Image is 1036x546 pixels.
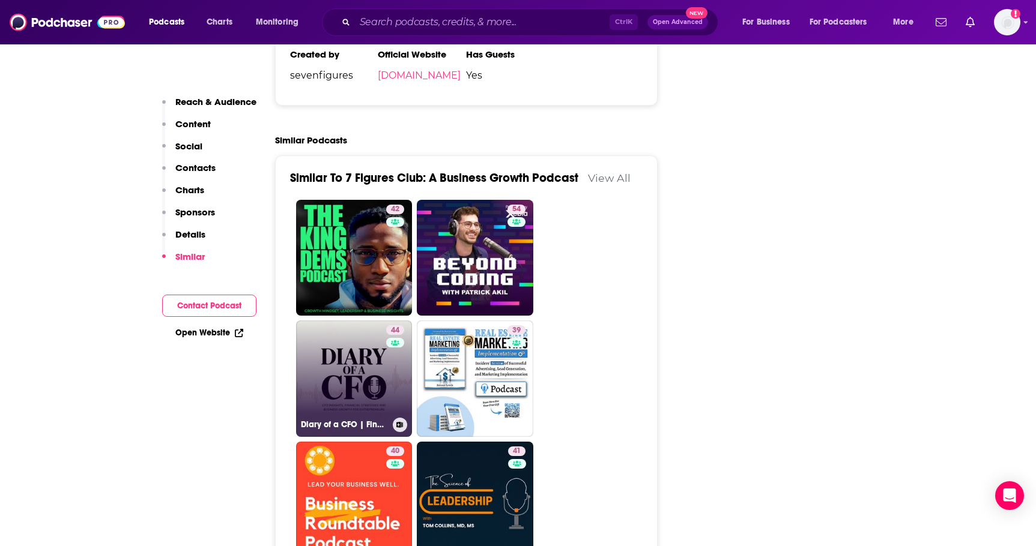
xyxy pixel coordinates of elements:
[355,13,610,32] input: Search podcasts, credits, & more...
[162,206,215,229] button: Sponsors
[893,14,913,31] span: More
[175,96,256,107] p: Reach & Audience
[885,13,928,32] button: open menu
[162,162,216,184] button: Contacts
[1011,9,1020,19] svg: Add a profile image
[290,49,378,60] h3: Created by
[247,13,314,32] button: open menu
[994,9,1020,35] span: Logged in as Ashley_Beenen
[275,134,347,146] h2: Similar Podcasts
[175,328,243,338] a: Open Website
[588,172,631,184] a: View All
[995,481,1024,510] div: Open Intercom Messenger
[296,200,413,316] a: 42
[175,162,216,173] p: Contacts
[207,14,232,31] span: Charts
[994,9,1020,35] img: User Profile
[10,11,125,34] img: Podchaser - Follow, Share and Rate Podcasts
[512,203,521,215] span: 54
[513,445,521,457] span: 41
[391,203,399,215] span: 42
[734,13,805,32] button: open menu
[256,14,298,31] span: Monitoring
[175,118,211,130] p: Content
[149,14,184,31] span: Podcasts
[199,13,240,32] a: Charts
[466,70,554,81] span: Yes
[290,70,378,81] span: sevenfigures
[162,140,202,163] button: Social
[141,13,200,32] button: open menu
[162,118,211,140] button: Content
[961,12,980,32] a: Show notifications dropdown
[386,325,404,335] a: 44
[301,419,388,430] h3: Diary of a CFO | Financial Strategies for Smart Business Growth
[994,9,1020,35] button: Show profile menu
[175,184,204,196] p: Charts
[386,205,404,214] a: 42
[802,13,885,32] button: open menu
[417,320,533,437] a: 39
[162,251,205,273] button: Similar
[507,205,526,214] a: 54
[686,7,707,19] span: New
[391,325,399,337] span: 44
[378,70,461,81] a: [DOMAIN_NAME]
[466,49,554,60] h3: Has Guests
[931,12,951,32] a: Show notifications dropdown
[610,14,638,30] span: Ctrl K
[175,229,205,240] p: Details
[162,184,204,206] button: Charts
[378,49,466,60] h3: Official Website
[417,200,533,316] a: 54
[162,96,256,118] button: Reach & Audience
[508,446,526,456] a: 41
[512,325,521,337] span: 39
[386,446,404,456] a: 40
[507,325,526,335] a: 39
[653,19,703,25] span: Open Advanced
[647,15,708,29] button: Open AdvancedNew
[175,140,202,152] p: Social
[175,206,215,218] p: Sponsors
[296,320,413,437] a: 44Diary of a CFO | Financial Strategies for Smart Business Growth
[162,295,256,317] button: Contact Podcast
[175,251,205,262] p: Similar
[391,445,399,457] span: 40
[810,14,867,31] span: For Podcasters
[162,229,205,251] button: Details
[333,8,730,36] div: Search podcasts, credits, & more...
[290,170,578,185] a: Similar To 7 Figures Club: A Business Growth Podcast
[742,14,790,31] span: For Business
